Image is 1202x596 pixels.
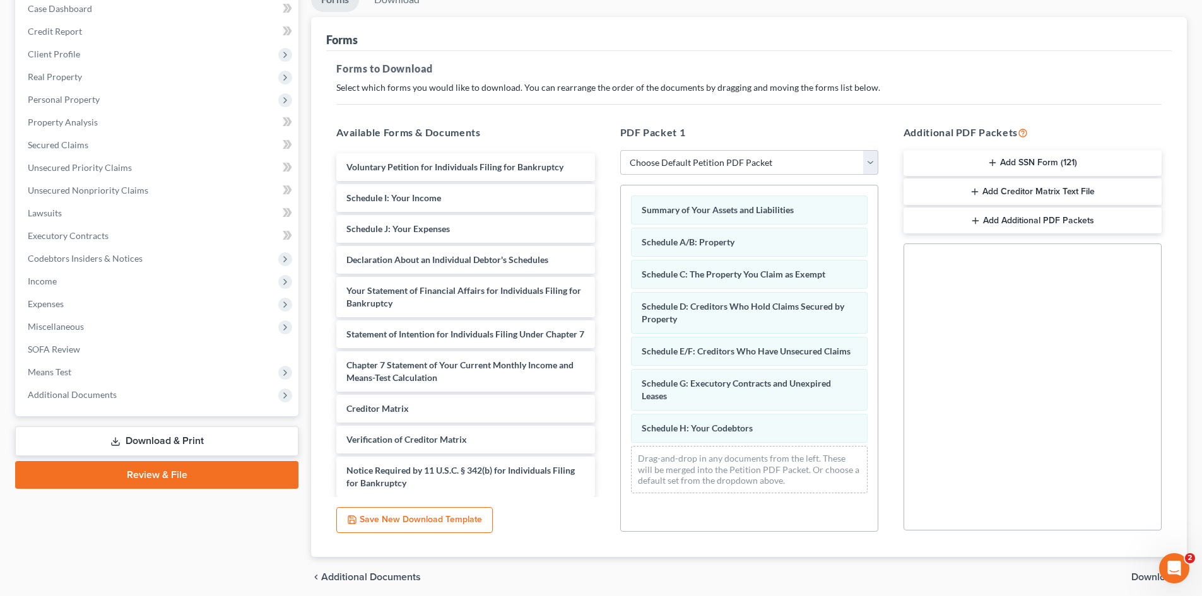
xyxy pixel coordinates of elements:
span: Schedule J: Your Expenses [346,223,450,234]
iframe: Intercom live chat [1159,553,1189,583]
span: Schedule G: Executory Contracts and Unexpired Leases [642,378,831,401]
span: Additional Documents [28,389,117,400]
span: Expenses [28,298,64,309]
span: Unsecured Nonpriority Claims [28,185,148,196]
span: Case Dashboard [28,3,92,14]
span: Schedule C: The Property You Claim as Exempt [642,269,825,279]
span: Credit Report [28,26,82,37]
span: Client Profile [28,49,80,59]
span: SOFA Review [28,344,80,354]
a: Unsecured Priority Claims [18,156,298,179]
span: Secured Claims [28,139,88,150]
span: Schedule H: Your Codebtors [642,423,753,433]
a: chevron_left Additional Documents [311,572,421,582]
a: Download & Print [15,426,298,456]
button: Download chevron_right [1131,572,1187,582]
button: Add Creditor Matrix Text File [904,178,1162,205]
span: Unsecured Priority Claims [28,162,132,173]
span: Codebtors Insiders & Notices [28,253,143,264]
a: Unsecured Nonpriority Claims [18,179,298,202]
span: Income [28,276,57,286]
a: Secured Claims [18,134,298,156]
span: Voluntary Petition for Individuals Filing for Bankruptcy [346,161,563,172]
h5: PDF Packet 1 [620,125,878,140]
span: Schedule D: Creditors Who Hold Claims Secured by Property [642,301,844,324]
span: Property Analysis [28,117,98,127]
span: Schedule A/B: Property [642,237,734,247]
span: Additional Documents [321,572,421,582]
span: Miscellaneous [28,321,84,332]
span: Schedule I: Your Income [346,192,441,203]
span: Your Statement of Financial Affairs for Individuals Filing for Bankruptcy [346,285,581,308]
span: Notice Required by 11 U.S.C. § 342(b) for Individuals Filing for Bankruptcy [346,465,575,488]
button: Add Additional PDF Packets [904,207,1162,234]
h5: Available Forms & Documents [336,125,594,140]
a: Review & File [15,461,298,489]
span: Download [1131,572,1177,582]
a: Lawsuits [18,202,298,225]
span: Schedule E/F: Creditors Who Have Unsecured Claims [642,346,851,356]
span: Chapter 7 Statement of Your Current Monthly Income and Means-Test Calculation [346,359,574,383]
span: Declaration About an Individual Debtor's Schedules [346,254,548,265]
span: Means Test [28,366,71,377]
h5: Forms to Download [336,61,1162,76]
p: Select which forms you would like to download. You can rearrange the order of the documents by dr... [336,81,1162,94]
span: 2 [1185,553,1195,563]
a: Executory Contracts [18,225,298,247]
h5: Additional PDF Packets [904,125,1162,140]
span: Executory Contracts [28,230,109,241]
div: Forms [326,32,358,47]
span: Personal Property [28,94,100,105]
button: Add SSN Form (121) [904,150,1162,177]
a: Property Analysis [18,111,298,134]
div: Drag-and-drop in any documents from the left. These will be merged into the Petition PDF Packet. ... [631,446,868,493]
a: SOFA Review [18,338,298,361]
span: Verification of Creditor Matrix [346,434,467,445]
span: Real Property [28,71,82,82]
i: chevron_left [311,572,321,582]
button: Save New Download Template [336,507,493,534]
span: Statement of Intention for Individuals Filing Under Chapter 7 [346,329,584,339]
span: Lawsuits [28,207,62,218]
span: Creditor Matrix [346,403,409,414]
span: Summary of Your Assets and Liabilities [642,204,794,215]
a: Credit Report [18,20,298,43]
